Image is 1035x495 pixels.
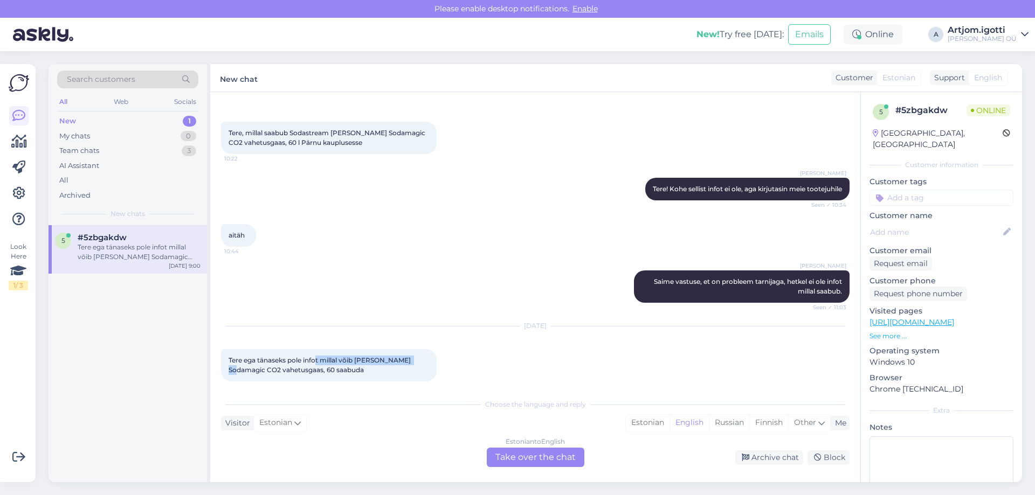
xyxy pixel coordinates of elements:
[9,73,29,93] img: Askly Logo
[57,95,70,109] div: All
[506,437,565,447] div: Estonian to English
[844,25,902,44] div: Online
[569,4,601,13] span: Enable
[59,175,68,186] div: All
[112,95,130,109] div: Web
[870,422,1013,433] p: Notes
[870,406,1013,415] div: Extra
[670,415,709,431] div: English
[870,345,1013,357] p: Operating system
[749,415,788,431] div: Finnish
[9,242,28,290] div: Look Here
[928,27,943,42] div: A
[870,176,1013,187] p: Customer tags
[59,145,99,156] div: Team chats
[794,417,816,427] span: Other
[870,226,1001,238] input: Add name
[111,209,145,219] span: New chats
[808,450,850,465] div: Block
[696,29,720,39] b: New!
[709,415,749,431] div: Russian
[870,256,932,271] div: Request email
[879,108,883,116] span: 5
[806,201,846,209] span: Seen ✓ 10:34
[870,384,1013,395] p: Chrome [TECHNICAL_ID]
[696,28,784,41] div: Try free [DATE]:
[654,277,844,295] span: Saime vastuse, et on probleem tarnijaga, hetkel ei ole infot millal saabub.
[61,236,65,245] span: 5
[870,331,1013,341] p: See more ...
[221,417,250,429] div: Visitor
[948,26,1029,43] a: Artjom.igotti[PERSON_NAME] OÜ
[800,169,846,177] span: [PERSON_NAME]
[806,303,846,311] span: Seen ✓ 11:03
[948,26,1017,34] div: Artjom.igotti
[653,185,842,193] span: Tere! Kohe sellist infot ei ole, aga kirjutasin meie tootejuhile
[870,357,1013,368] p: Windows 10
[9,281,28,290] div: 1 / 3
[895,104,967,117] div: # 5zbgakdw
[870,372,1013,384] p: Browser
[224,382,265,390] span: 9:00
[229,356,412,374] span: Tere ega tänaseks pole infot millal võib [PERSON_NAME] Sodamagic CO2 vahetusgaas, 60 saabuda
[224,155,265,163] span: 10:22
[870,287,967,301] div: Request phone number
[224,247,265,255] span: 10:44
[967,104,1010,116] span: Online
[870,305,1013,317] p: Visited pages
[735,450,803,465] div: Archive chat
[78,242,201,262] div: Tere ega tänaseks pole infot millal võib [PERSON_NAME] Sodamagic CO2 vahetusgaas, 60 saabuda
[172,95,198,109] div: Socials
[870,210,1013,221] p: Customer name
[229,231,245,239] span: aitäh
[870,317,954,327] a: [URL][DOMAIN_NAME]
[626,415,670,431] div: Estonian
[870,275,1013,287] p: Customer phone
[169,262,201,270] div: [DATE] 9:00
[59,116,76,127] div: New
[67,74,135,85] span: Search customers
[229,129,427,147] span: Tere, millal saabub Sodastream [PERSON_NAME] Sodamagic CO2 vahetusgaas, 60 l Pärnu kauplusesse
[221,321,850,331] div: [DATE]
[831,72,873,83] div: Customer
[870,245,1013,256] p: Customer email
[974,72,1002,83] span: English
[873,128,1003,150] div: [GEOGRAPHIC_DATA], [GEOGRAPHIC_DATA]
[831,417,846,429] div: Me
[800,262,846,270] span: [PERSON_NAME]
[182,145,196,156] div: 3
[930,72,965,83] div: Support
[788,24,831,45] button: Emails
[59,131,90,142] div: My chats
[882,72,915,83] span: Estonian
[870,160,1013,170] div: Customer information
[948,34,1017,43] div: [PERSON_NAME] OÜ
[487,448,584,467] div: Take over the chat
[181,131,196,142] div: 0
[59,190,91,201] div: Archived
[259,417,292,429] span: Estonian
[221,400,850,409] div: Choose the language and reply
[870,190,1013,206] input: Add a tag
[183,116,196,127] div: 1
[59,161,99,171] div: AI Assistant
[78,233,127,242] span: #5zbgakdw
[220,71,258,85] label: New chat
